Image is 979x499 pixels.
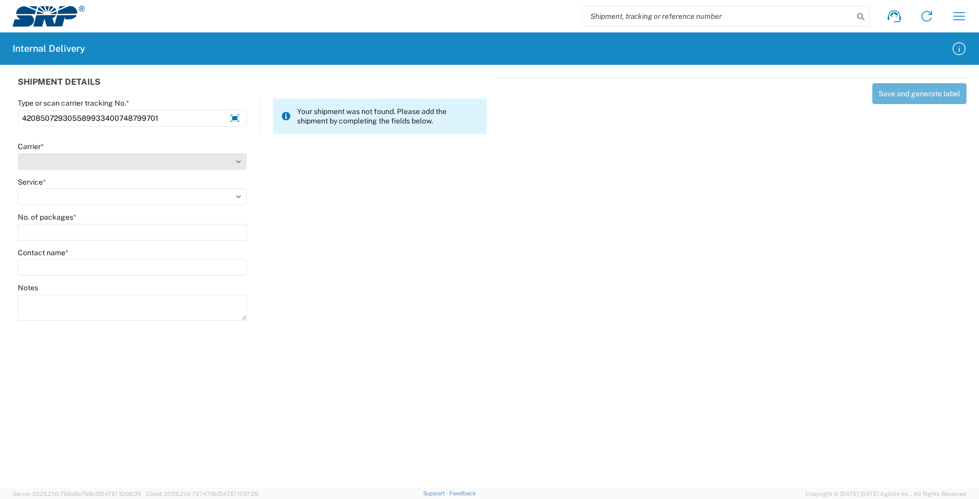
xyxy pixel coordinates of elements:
a: Support [423,490,449,496]
label: Contact name [18,248,69,257]
span: Server: 2025.21.0-769a9a7b8c3 [13,491,141,497]
span: [DATE] 10:09:35 [99,491,141,497]
span: Your shipment was not found. Please add the shipment by completing the fields below. [297,107,479,126]
span: Client: 2025.21.0-7d7479b [146,491,258,497]
a: Feedback [449,490,476,496]
label: Notes [18,283,38,292]
label: Type or scan carrier tracking No. [18,98,129,108]
label: No. of packages [18,212,76,222]
span: Copyright © [DATE]-[DATE] Agistix Inc., All Rights Reserved [805,489,966,498]
label: Carrier [18,142,44,151]
img: srp [13,6,85,27]
label: Service [18,177,46,187]
h2: Internal Delivery [13,42,85,55]
span: [DATE] 11:37:29 [218,491,258,497]
input: Shipment, tracking or reference number [583,6,853,26]
div: SHIPMENT DETAILS [18,77,487,98]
